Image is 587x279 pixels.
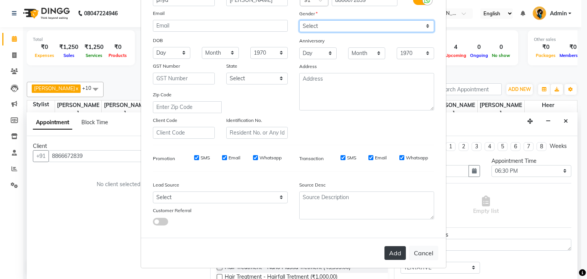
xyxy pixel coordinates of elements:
[226,63,237,70] label: State
[153,73,215,84] input: GST Number
[153,127,215,139] input: Client Code
[347,154,356,161] label: SMS
[409,246,438,260] button: Cancel
[299,63,317,70] label: Address
[299,10,318,17] label: Gender
[153,37,163,44] label: DOB
[153,117,177,124] label: Client Code
[229,154,240,161] label: Email
[259,154,282,161] label: Whatsapp
[153,20,288,32] input: Email
[299,182,326,188] label: Source Desc
[299,155,324,162] label: Transaction
[153,10,165,17] label: Email
[201,154,210,161] label: SMS
[384,246,406,260] button: Add
[153,207,191,214] label: Customer Referral
[153,182,179,188] label: Lead Source
[153,155,175,162] label: Promotion
[406,154,428,161] label: Whatsapp
[153,91,172,98] label: Zip Code
[226,127,288,139] input: Resident No. or Any Id
[375,154,387,161] label: Email
[153,101,222,113] input: Enter Zip Code
[226,117,262,124] label: Identification No.
[153,63,180,70] label: GST Number
[299,37,324,44] label: Anniversary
